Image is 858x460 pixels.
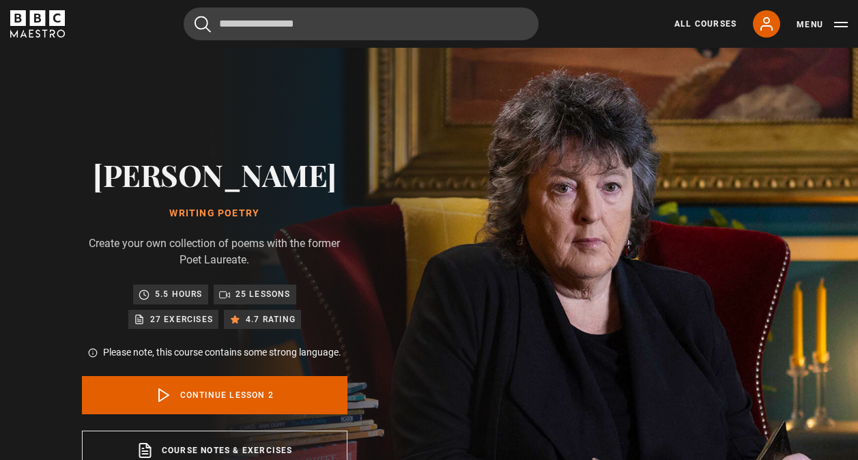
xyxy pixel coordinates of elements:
svg: BBC Maestro [10,10,65,38]
a: Continue lesson 2 [82,376,347,414]
button: Submit the search query [195,16,211,33]
a: All Courses [674,18,737,30]
p: 27 exercises [150,313,213,326]
input: Search [184,8,539,40]
p: 25 lessons [235,287,291,301]
p: 4.7 rating [246,313,296,326]
h1: Writing Poetry [82,208,347,219]
p: 5.5 hours [155,287,203,301]
p: Please note, this course contains some strong language. [103,345,341,360]
p: Create your own collection of poems with the former Poet Laureate. [82,235,347,268]
h2: [PERSON_NAME] [82,157,347,192]
button: Toggle navigation [797,18,848,31]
